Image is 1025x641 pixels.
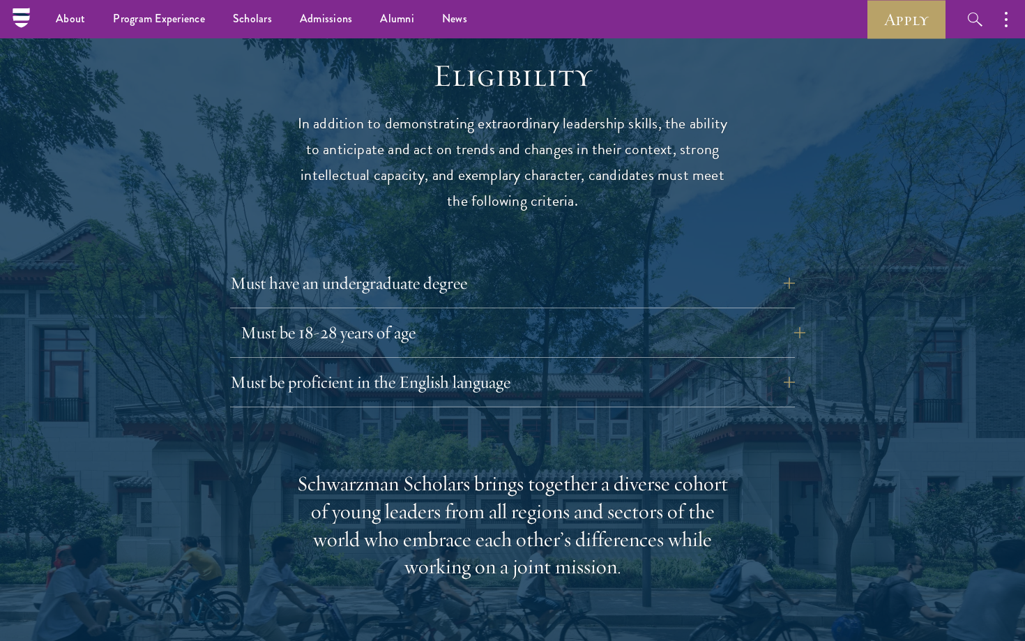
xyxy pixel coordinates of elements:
[296,111,729,214] p: In addition to demonstrating extraordinary leadership skills, the ability to anticipate and act o...
[241,316,805,349] button: Must be 18-28 years of age
[230,365,795,399] button: Must be proficient in the English language
[296,56,729,96] h2: Eligibility
[296,470,729,582] div: Schwarzman Scholars brings together a diverse cohort of young leaders from all regions and sector...
[230,266,795,300] button: Must have an undergraduate degree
